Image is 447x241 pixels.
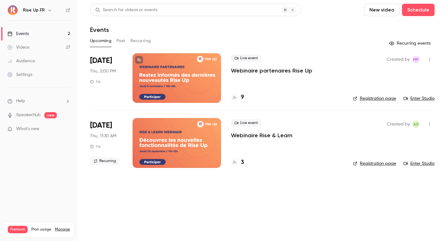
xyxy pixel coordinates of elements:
[386,38,435,48] button: Recurring events
[231,119,262,127] span: Live event
[7,72,32,78] div: Settings
[44,112,57,118] span: new
[90,120,112,130] span: [DATE]
[8,5,18,15] img: Rise Up FR
[90,53,123,103] div: Nov 6 Thu, 2:00 PM (Europe/Paris)
[90,133,116,139] span: Thu, 11:30 AM
[231,55,262,62] span: Live event
[387,56,410,63] span: Created by
[387,120,410,128] span: Created by
[231,132,292,139] a: Webinaire Rise & Learn
[95,7,157,13] div: Search for videos or events
[63,126,70,132] iframe: Noticeable Trigger
[231,93,244,102] a: 9
[7,98,70,104] li: help-dropdown-opener
[16,126,39,132] span: What's new
[23,7,45,13] h6: Rise Up FR
[241,158,244,167] h4: 3
[90,26,109,33] h1: Events
[413,120,418,128] span: AS
[90,118,123,168] div: Dec 18 Thu, 11:30 AM (Europe/Paris)
[7,58,35,64] div: Audience
[7,44,29,50] div: Videos
[353,95,396,102] a: Registration page
[130,36,151,46] button: Recurring
[413,56,419,63] span: MP
[90,79,101,84] div: 1 h
[90,144,101,149] div: 1 h
[7,31,29,37] div: Events
[402,4,435,16] button: Schedule
[231,67,312,74] a: Webinaire partenaires Rise Up
[404,160,435,167] a: Enter Studio
[31,227,51,232] span: Plan usage
[55,227,70,232] a: Manage
[353,160,396,167] a: Registration page
[90,56,112,66] span: [DATE]
[90,68,116,74] span: Thu, 2:00 PM
[116,36,125,46] button: Past
[404,95,435,102] a: Enter Studio
[364,4,400,16] button: New video
[90,36,111,46] button: Upcoming
[16,98,25,104] span: Help
[412,56,420,63] span: Morgane Philbert
[90,157,120,165] span: Recurring
[8,226,28,233] span: Premium
[241,93,244,102] h4: 9
[412,120,420,128] span: Aliocha Segard
[231,158,244,167] a: 3
[16,112,41,118] a: SpeakerHub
